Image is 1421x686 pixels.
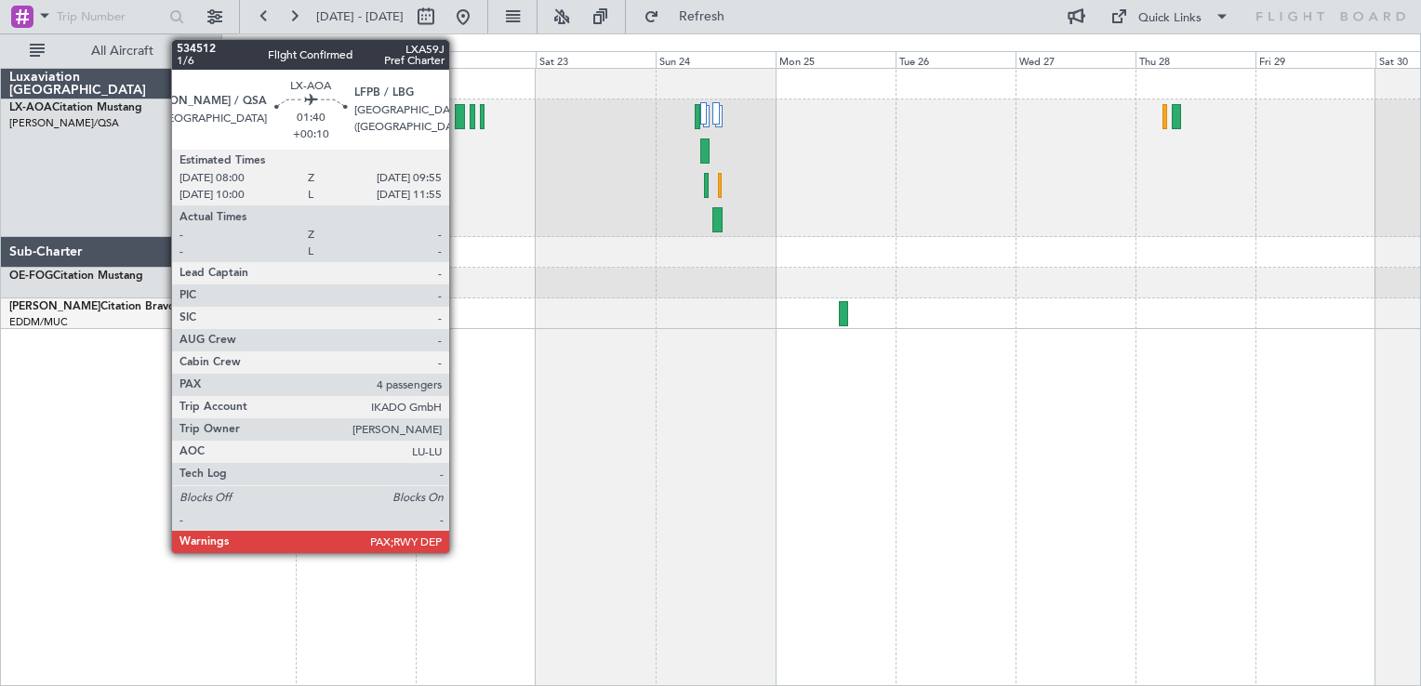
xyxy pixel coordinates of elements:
[896,51,1016,68] div: Tue 26
[416,51,536,68] div: Fri 22
[9,301,175,312] a: [PERSON_NAME]Citation Bravo
[176,51,296,68] div: Wed 20
[9,315,68,329] a: EDDM/MUC
[9,270,143,282] a: OE-FOGCitation Mustang
[57,3,164,31] input: Trip Number
[1255,51,1375,68] div: Fri 29
[1016,51,1135,68] div: Wed 27
[296,51,416,68] div: Thu 21
[1101,2,1239,32] button: Quick Links
[663,10,741,23] span: Refresh
[9,116,119,130] a: [PERSON_NAME]/QSA
[316,8,404,25] span: [DATE] - [DATE]
[48,45,196,58] span: All Aircraft
[536,51,656,68] div: Sat 23
[9,102,142,113] a: LX-AOACitation Mustang
[776,51,896,68] div: Mon 25
[1135,51,1255,68] div: Thu 28
[9,102,52,113] span: LX-AOA
[9,301,100,312] span: [PERSON_NAME]
[20,36,202,66] button: All Aircraft
[9,270,53,282] span: OE-FOG
[656,51,776,68] div: Sun 24
[1138,9,1202,28] div: Quick Links
[635,2,747,32] button: Refresh
[225,37,257,53] div: [DATE]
